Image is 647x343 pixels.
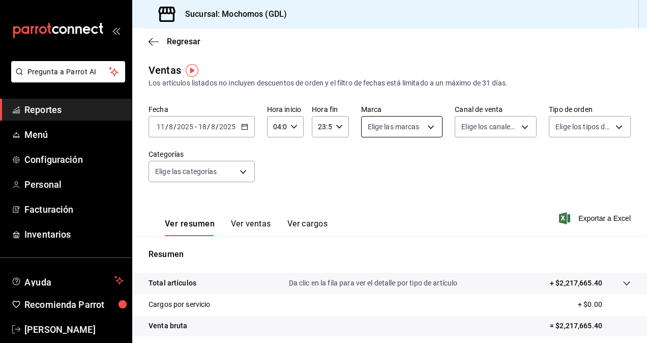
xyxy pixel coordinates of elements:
[231,219,271,236] button: Ver ventas
[267,106,304,113] label: Hora inicio
[578,299,631,310] p: + $0.00
[207,123,210,131] span: /
[168,123,173,131] input: --
[368,122,420,132] span: Elige las marcas
[149,78,631,89] div: Los artículos listados no incluyen descuentos de orden y el filtro de fechas está limitado a un m...
[289,278,458,289] p: Da clic en la fila para ver el detalle por tipo de artículo
[24,103,124,117] span: Reportes
[555,122,612,132] span: Elige los tipos de orden
[561,212,631,224] button: Exportar a Excel
[149,63,181,78] div: Ventas
[149,321,187,331] p: Venta bruta
[287,219,328,236] button: Ver cargos
[27,67,109,77] span: Pregunta a Parrot AI
[177,123,194,131] input: ----
[24,153,124,166] span: Configuración
[549,106,631,113] label: Tipo de orden
[186,64,198,77] img: Tooltip marker
[149,248,631,261] p: Resumen
[156,123,165,131] input: --
[177,8,287,20] h3: Sucursal: Mochomos (GDL)
[461,122,518,132] span: Elige los canales de venta
[167,37,200,46] span: Regresar
[312,106,348,113] label: Hora fin
[24,298,124,311] span: Recomienda Parrot
[165,219,328,236] div: navigation tabs
[24,227,124,241] span: Inventarios
[195,123,197,131] span: -
[24,323,124,336] span: [PERSON_NAME]
[198,123,207,131] input: --
[550,321,631,331] p: = $2,217,665.40
[149,278,196,289] p: Total artículos
[24,128,124,141] span: Menú
[149,37,200,46] button: Regresar
[211,123,216,131] input: --
[149,106,255,113] label: Fecha
[173,123,177,131] span: /
[24,203,124,216] span: Facturación
[219,123,236,131] input: ----
[165,123,168,131] span: /
[11,61,125,82] button: Pregunta a Parrot AI
[24,178,124,191] span: Personal
[149,299,211,310] p: Cargos por servicio
[7,74,125,84] a: Pregunta a Parrot AI
[550,278,602,289] p: + $2,217,665.40
[165,219,215,236] button: Ver resumen
[24,274,110,287] span: Ayuda
[112,26,120,35] button: open_drawer_menu
[155,166,217,177] span: Elige las categorías
[455,106,537,113] label: Canal de venta
[361,106,443,113] label: Marca
[216,123,219,131] span: /
[149,151,255,158] label: Categorías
